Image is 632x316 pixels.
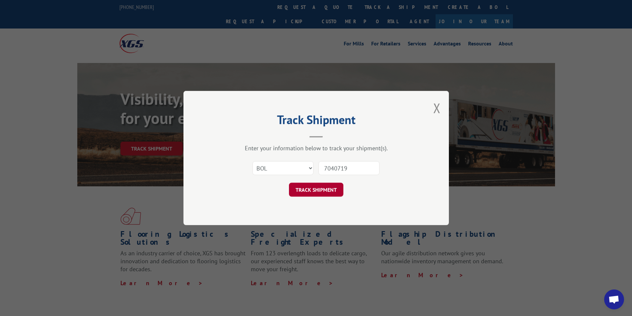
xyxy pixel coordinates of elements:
[217,144,416,152] div: Enter your information below to track your shipment(s).
[433,99,441,117] button: Close modal
[289,183,343,197] button: TRACK SHIPMENT
[217,115,416,128] h2: Track Shipment
[604,289,624,309] div: Open chat
[318,161,380,175] input: Number(s)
